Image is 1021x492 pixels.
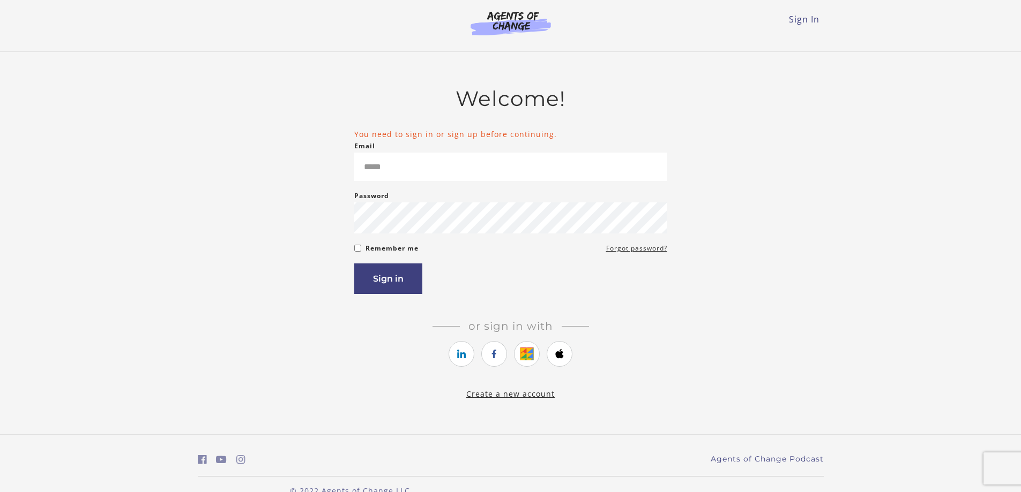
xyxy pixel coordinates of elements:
[547,341,572,367] a: https://courses.thinkific.com/users/auth/apple?ss%5Breferral%5D=&ss%5Buser_return_to%5D=%2Faccoun...
[459,11,562,35] img: Agents of Change Logo
[606,242,667,255] a: Forgot password?
[198,452,207,467] a: https://www.facebook.com/groups/aswbtestprep (Open in a new window)
[711,453,824,465] a: Agents of Change Podcast
[366,242,419,255] label: Remember me
[514,341,540,367] a: https://courses.thinkific.com/users/auth/google?ss%5Breferral%5D=&ss%5Buser_return_to%5D=%2Faccou...
[198,455,207,465] i: https://www.facebook.com/groups/aswbtestprep (Open in a new window)
[789,13,819,25] a: Sign In
[354,263,422,294] button: Sign in
[236,455,245,465] i: https://www.instagram.com/agentsofchangeprep/ (Open in a new window)
[236,452,245,467] a: https://www.instagram.com/agentsofchangeprep/ (Open in a new window)
[481,341,507,367] a: https://courses.thinkific.com/users/auth/facebook?ss%5Breferral%5D=&ss%5Buser_return_to%5D=%2Facc...
[460,320,562,332] span: Or sign in with
[216,452,227,467] a: https://www.youtube.com/c/AgentsofChangeTestPrepbyMeaganMitchell (Open in a new window)
[354,86,667,111] h2: Welcome!
[449,341,474,367] a: https://courses.thinkific.com/users/auth/linkedin?ss%5Breferral%5D=&ss%5Buser_return_to%5D=%2Facc...
[354,190,389,202] label: Password
[466,389,555,399] a: Create a new account
[216,455,227,465] i: https://www.youtube.com/c/AgentsofChangeTestPrepbyMeaganMitchell (Open in a new window)
[354,140,375,153] label: Email
[354,128,667,140] li: You need to sign in or sign up before continuing.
